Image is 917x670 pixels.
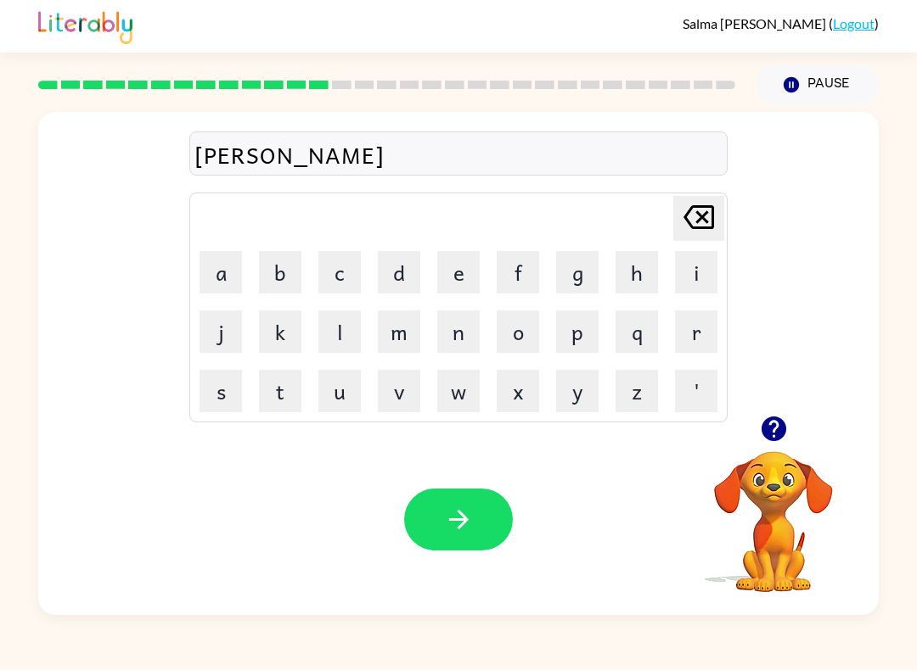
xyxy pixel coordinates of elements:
[378,370,420,412] button: v
[38,7,132,44] img: Literably
[378,251,420,293] button: d
[437,251,480,293] button: e
[318,370,361,412] button: u
[200,370,242,412] button: s
[683,15,829,31] span: Salma [PERSON_NAME]
[675,310,717,353] button: r
[259,370,301,412] button: t
[497,251,539,293] button: f
[259,251,301,293] button: b
[497,310,539,353] button: o
[616,310,658,353] button: q
[683,15,879,31] div: ( )
[675,251,717,293] button: i
[833,15,875,31] a: Logout
[200,310,242,353] button: j
[556,370,599,412] button: y
[616,370,658,412] button: z
[616,251,658,293] button: h
[756,65,879,104] button: Pause
[675,370,717,412] button: '
[556,310,599,353] button: p
[689,425,858,595] video: Your browser must support playing .mp4 files to use Literably. Please try using another browser.
[556,251,599,293] button: g
[259,310,301,353] button: k
[378,310,420,353] button: m
[437,370,480,412] button: w
[200,251,242,293] button: a
[437,310,480,353] button: n
[318,310,361,353] button: l
[318,251,361,293] button: c
[194,137,723,172] div: [PERSON_NAME]
[497,370,539,412] button: x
